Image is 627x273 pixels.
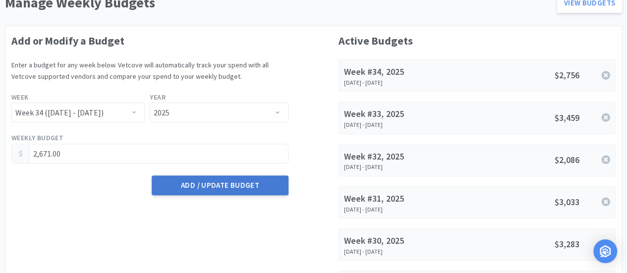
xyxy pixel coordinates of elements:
[344,234,461,248] div: Week #30, 2025
[593,239,617,263] div: Open Intercom Messenger
[11,34,124,48] strong: Add or Modify a Budget
[555,154,579,165] span: $2,086
[344,121,461,128] div: [DATE] - [DATE]
[150,92,166,103] label: Year
[344,107,461,121] div: Week #33, 2025
[344,192,461,206] div: Week #31, 2025
[11,92,29,103] label: Week
[11,132,63,143] label: Weekly Budget
[555,196,579,208] span: $3,033
[344,206,461,213] div: [DATE] - [DATE]
[339,34,412,48] strong: Active Budgets
[344,79,461,86] div: [DATE] - [DATE]
[344,248,461,255] div: [DATE] - [DATE]
[555,69,579,81] span: $2,756
[152,175,288,195] button: Add / Update Budget
[11,59,288,82] p: Enter a budget for any week below. Vetcove will automatically track your spend with all Vetcove s...
[344,164,461,170] div: [DATE] - [DATE]
[344,150,461,164] div: Week #32, 2025
[344,65,461,79] div: Week #34, 2025
[555,238,579,250] span: $3,283
[555,112,579,123] span: $3,459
